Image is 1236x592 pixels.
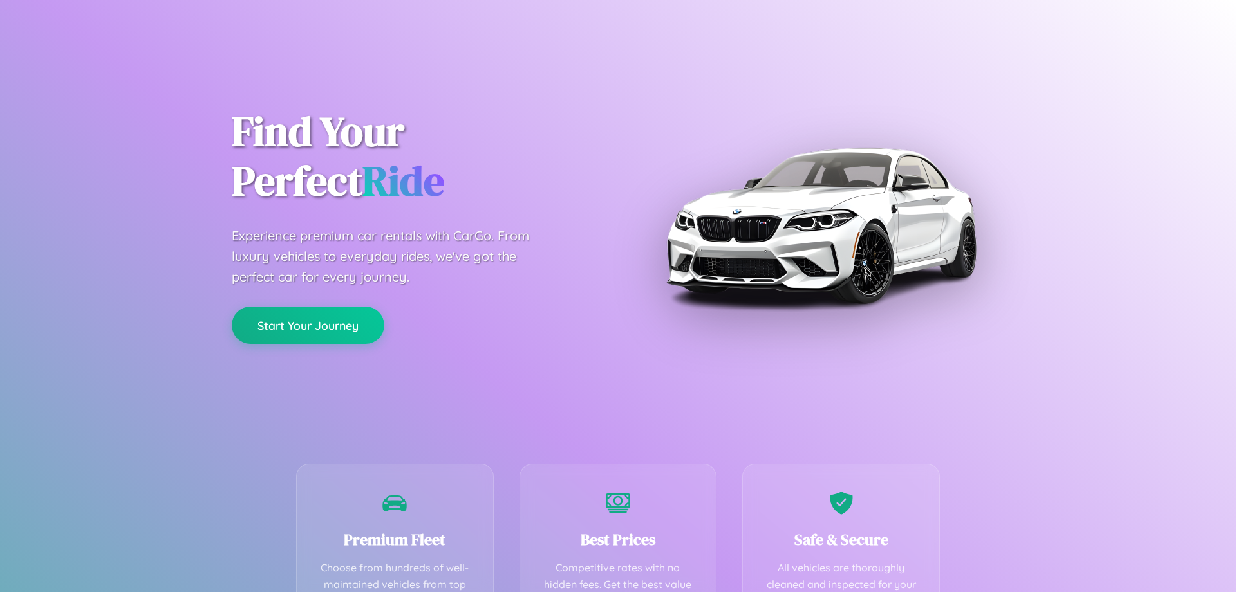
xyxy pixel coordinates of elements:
[539,529,697,550] h3: Best Prices
[362,153,444,209] span: Ride
[660,64,982,387] img: Premium BMW car rental vehicle
[316,529,474,550] h3: Premium Fleet
[232,107,599,206] h1: Find Your Perfect
[232,225,554,287] p: Experience premium car rentals with CarGo. From luxury vehicles to everyday rides, we've got the ...
[232,307,384,344] button: Start Your Journey
[762,529,920,550] h3: Safe & Secure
